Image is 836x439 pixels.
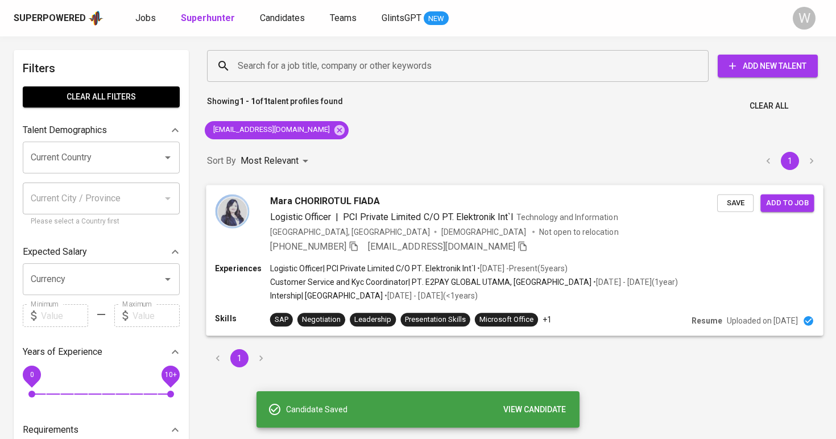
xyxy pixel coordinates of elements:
img: app logo [88,10,104,27]
span: Clear All filters [32,90,171,104]
p: Experiences [215,263,270,274]
span: NEW [424,13,449,24]
div: Superpowered [14,12,86,25]
div: Candidate Saved [286,399,570,420]
div: Microsoft Office [479,314,533,325]
button: Add New Talent [718,55,818,77]
p: Not open to relocation [539,226,618,237]
p: Please select a Country first [31,216,172,227]
div: Years of Experience [23,341,180,363]
button: Open [160,150,176,165]
b: 1 [263,97,268,106]
div: W [793,7,816,30]
p: Uploaded on [DATE] [727,315,798,326]
span: Mara CHORIROTUL FIADA [270,194,380,208]
p: Expected Salary [23,245,87,259]
b: Superhunter [181,13,235,23]
span: [EMAIL_ADDRESS][DOMAIN_NAME] [205,125,337,135]
a: Mara CHORIROTUL FIADALogistic Officer|PCI Private Limited C/O PT. Elektronik Int`lTechnology and ... [207,185,822,336]
div: Expected Salary [23,241,180,263]
p: • [DATE] - [DATE] ( <1 years ) [383,290,477,301]
input: Value [41,304,88,327]
span: Jobs [135,13,156,23]
span: [EMAIL_ADDRESS][DOMAIN_NAME] [368,241,515,251]
nav: pagination navigation [207,349,272,367]
span: Teams [330,13,357,23]
span: Add New Talent [727,59,809,73]
p: Intership | [GEOGRAPHIC_DATA] [270,290,383,301]
span: PCI Private Limited C/O PT. Elektronik Int`l [343,211,513,222]
div: Presentation Skills [405,314,465,325]
span: Clear All [750,99,788,113]
span: 10+ [164,371,176,379]
p: Logistic Officer | PCI Private Limited C/O PT. Elektronik Int`l [270,263,475,274]
div: [EMAIL_ADDRESS][DOMAIN_NAME] [205,121,349,139]
button: Add to job [760,194,814,212]
img: cbee86bb2c1b45e867e590a997486738.jpg [215,194,249,228]
p: Years of Experience [23,345,102,359]
p: Sort By [207,154,236,168]
button: Clear All [745,96,793,117]
div: Leadership [354,314,391,325]
button: Clear All filters [23,86,180,107]
span: Logistic Officer [270,211,331,222]
a: Superhunter [181,11,237,26]
span: [PHONE_NUMBER] [270,241,346,251]
span: | [336,210,338,223]
span: Technology and Information [516,212,618,221]
nav: pagination navigation [758,152,822,170]
p: Showing of talent profiles found [207,96,343,117]
a: Superpoweredapp logo [14,10,104,27]
p: Customer Service and Kyc Coordinator | PT. E2PAY GLOBAL UTAMA, [GEOGRAPHIC_DATA] [270,276,592,288]
p: +1 [543,314,552,325]
div: Talent Demographics [23,119,180,142]
span: GlintsGPT [382,13,421,23]
button: Save [717,194,754,212]
p: Most Relevant [241,154,299,168]
a: GlintsGPT NEW [382,11,449,26]
div: Most Relevant [241,151,312,172]
span: VIEW CANDIDATE [503,403,566,417]
h6: Filters [23,59,180,77]
button: VIEW CANDIDATE [499,399,570,420]
span: [DEMOGRAPHIC_DATA] [441,226,528,237]
p: Skills [215,313,270,324]
span: Save [723,196,748,209]
p: • [DATE] - [DATE] ( 1 year ) [591,276,677,288]
div: SAP [275,314,288,325]
span: 0 [30,371,34,379]
button: Open [160,271,176,287]
p: • [DATE] - Present ( 5 years ) [475,263,568,274]
span: Add to job [766,196,808,209]
button: page 1 [781,152,799,170]
b: 1 - 1 [239,97,255,106]
a: Teams [330,11,359,26]
p: Requirements [23,423,78,437]
p: Resume [692,315,722,326]
div: [GEOGRAPHIC_DATA], [GEOGRAPHIC_DATA] [270,226,430,237]
a: Candidates [260,11,307,26]
button: page 1 [230,349,249,367]
span: Candidates [260,13,305,23]
input: Value [133,304,180,327]
div: Negotiation [302,314,341,325]
a: Jobs [135,11,158,26]
p: Talent Demographics [23,123,107,137]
